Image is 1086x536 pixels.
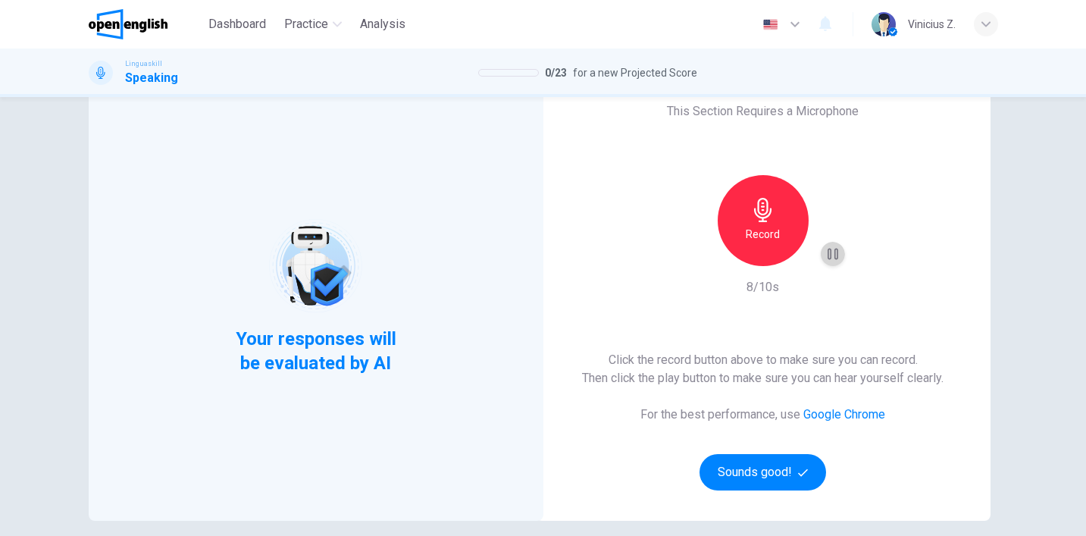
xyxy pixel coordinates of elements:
[908,15,956,33] div: Vinicius Z.
[582,351,944,387] h6: Click the record button above to make sure you can record. Then click the play button to make sur...
[640,406,885,424] h6: For the best performance, use
[278,11,348,38] button: Practice
[803,407,885,422] a: Google Chrome
[545,64,567,82] span: 0 / 23
[208,15,266,33] span: Dashboard
[284,15,328,33] span: Practice
[125,69,178,87] h1: Speaking
[268,218,364,314] img: robot icon
[224,327,408,375] span: Your responses will be evaluated by AI
[699,454,827,491] button: Sounds good!
[573,64,697,82] span: for a new Projected Score
[125,58,162,69] span: Linguaskill
[872,12,896,36] img: Profile picture
[89,9,168,39] img: OpenEnglish logo
[360,15,405,33] span: Analysis
[89,9,203,39] a: OpenEnglish logo
[667,102,859,121] h6: This Section Requires a Microphone
[746,225,780,243] h6: Record
[761,19,780,30] img: en
[718,175,809,266] button: Record
[354,11,412,38] button: Analysis
[202,11,272,38] button: Dashboard
[746,278,779,296] h6: 8/10s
